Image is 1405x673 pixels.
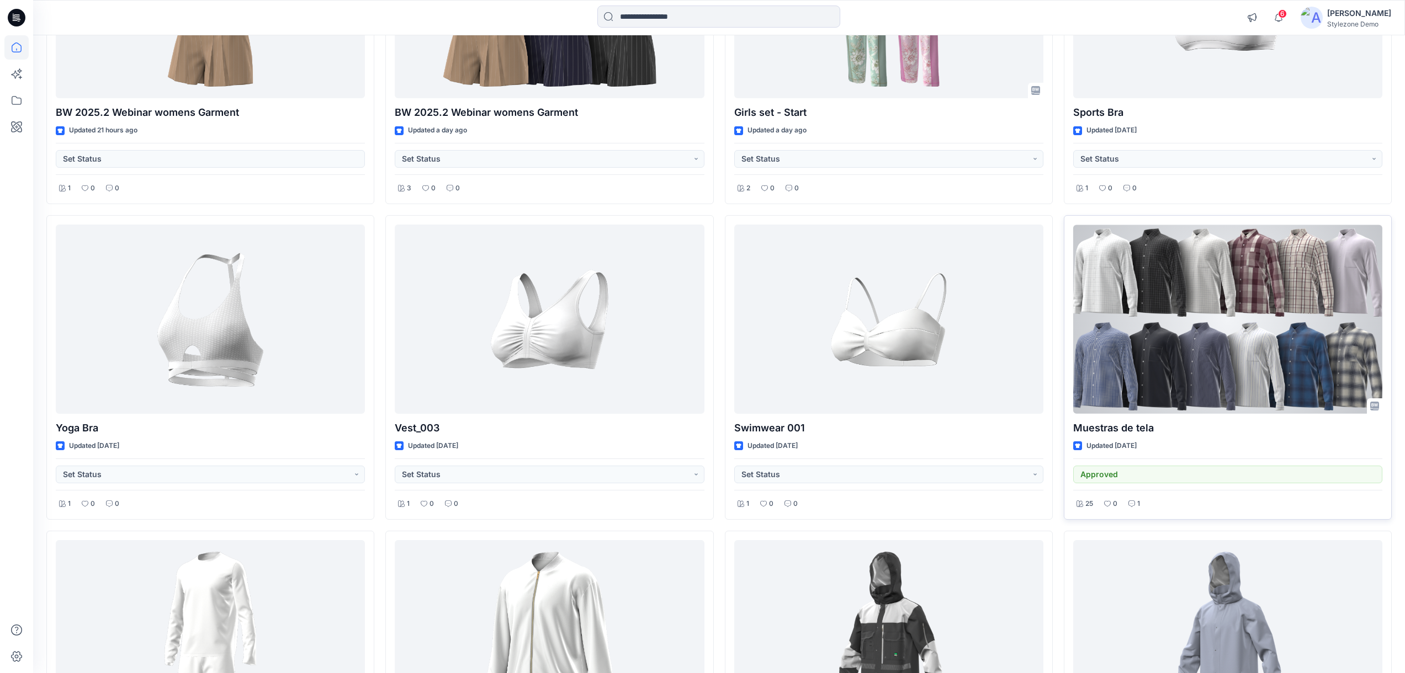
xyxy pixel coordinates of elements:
p: 0 [454,498,458,510]
span: 6 [1278,9,1287,18]
p: Swimwear 001 [734,420,1043,436]
p: Muestras de tela [1073,420,1382,436]
p: BW 2025.2 Webinar womens Garment [56,105,365,120]
p: Updated a day ago [747,125,807,136]
p: 1 [407,498,410,510]
p: 0 [115,498,119,510]
p: 0 [1132,183,1137,194]
p: Girls set - Start [734,105,1043,120]
p: 0 [430,498,434,510]
a: Muestras de tela [1073,225,1382,414]
div: Stylezone Demo [1327,20,1391,28]
img: avatar [1301,7,1323,29]
a: Yoga Bra [56,225,365,414]
a: Vest_003 [395,225,704,414]
p: 25 [1085,498,1093,510]
p: Sports Bra [1073,105,1382,120]
p: Updated [DATE] [1086,440,1137,452]
p: 3 [407,183,411,194]
p: 0 [793,498,798,510]
p: 0 [769,498,773,510]
p: BW 2025.2 Webinar womens Garment [395,105,704,120]
p: Vest_003 [395,420,704,436]
p: 0 [1108,183,1112,194]
p: 1 [1137,498,1140,510]
p: Updated [DATE] [69,440,119,452]
a: Swimwear 001 [734,225,1043,414]
p: 0 [115,183,119,194]
p: 0 [91,183,95,194]
p: Updated [DATE] [747,440,798,452]
p: 0 [1113,498,1117,510]
p: 2 [746,183,750,194]
p: 1 [746,498,749,510]
p: 1 [1085,183,1088,194]
div: [PERSON_NAME] [1327,7,1391,20]
p: 0 [455,183,460,194]
p: 0 [794,183,799,194]
p: 0 [770,183,775,194]
p: 0 [431,183,436,194]
p: Yoga Bra [56,420,365,436]
p: 0 [91,498,95,510]
p: 1 [68,498,71,510]
p: Updated a day ago [408,125,467,136]
p: Updated [DATE] [408,440,458,452]
p: Updated 21 hours ago [69,125,137,136]
p: Updated [DATE] [1086,125,1137,136]
p: 1 [68,183,71,194]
